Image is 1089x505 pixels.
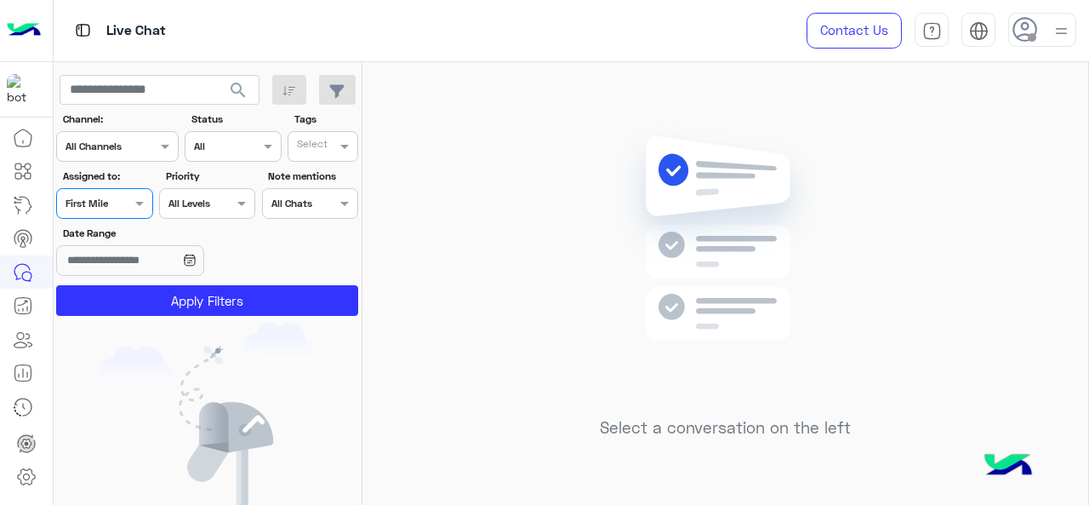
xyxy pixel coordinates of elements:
img: hulul-logo.png [978,437,1038,496]
img: Logo [7,13,41,49]
img: 317874714732967 [7,74,37,105]
label: Tags [294,112,356,127]
img: tab [72,20,94,41]
label: Date Range [63,226,254,241]
h5: Select a conversation on the left [600,418,851,438]
label: Channel: [63,112,177,127]
img: tab [969,21,989,41]
span: search [228,80,248,100]
a: Contact Us [807,13,902,49]
a: tab [915,13,949,49]
label: Priority [166,169,254,184]
img: tab [922,21,942,41]
label: Note mentions [268,169,356,184]
div: Select [294,136,328,156]
img: profile [1051,20,1072,42]
button: search [218,75,259,112]
label: Status [191,112,279,127]
p: Live Chat [106,20,166,43]
label: Assigned to: [63,169,151,184]
img: no messages [602,123,848,405]
button: Apply Filters [56,285,358,316]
